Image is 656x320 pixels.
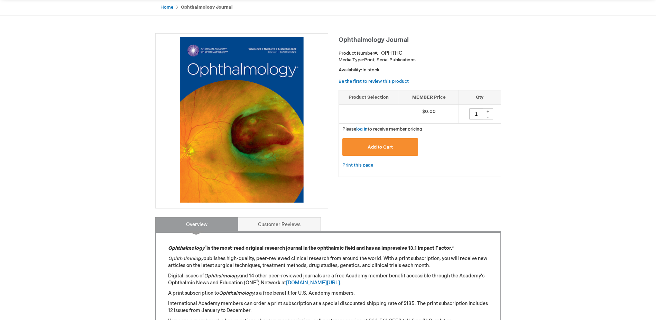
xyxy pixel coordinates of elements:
[168,256,203,261] em: Ophthalmology
[159,37,324,203] img: Ophthalmology Journal
[181,5,233,10] strong: Ophthalmology Journal
[381,50,402,57] div: OPHTHC
[339,57,501,63] p: Print, Serial Publications
[168,273,488,286] p: Digital issues of and 14 other peer-reviewed journals are a free Academy member benefit accessibl...
[342,138,418,156] button: Add to Cart
[204,273,239,279] em: Ophthalmology
[155,217,238,231] a: Overview
[256,279,258,284] sup: ®
[356,126,368,132] a: log in
[238,217,321,231] a: Customer Reviews
[339,57,364,63] strong: Media Type:
[168,245,205,251] em: Ophthalmology
[339,67,501,73] p: Availability:
[219,290,254,296] em: Ophthalmology
[399,90,459,105] th: MEMBER Price
[168,245,454,251] strong: is the most-read original research journal in the ophthalmic field and has an impressive 13.1 Imp...
[339,90,399,105] th: Product Selection
[339,51,378,56] strong: Product Number
[469,108,483,119] input: Qty
[362,67,379,73] span: In stock
[168,255,488,269] p: publishes high-quality, peer-reviewed clinical research from around the world. With a print subsc...
[483,108,493,114] div: +
[342,126,422,132] span: Please to receive member pricing
[168,300,488,314] p: International Academy members can order a print subscription at a special discounted shipping rat...
[342,161,373,170] a: Print this page
[160,5,173,10] a: Home
[459,90,501,105] th: Qty
[483,114,493,119] div: -
[339,36,409,44] span: Ophthalmology Journal
[368,144,393,150] span: Add to Cart
[286,280,340,286] a: [DOMAIN_NAME][URL]
[399,105,459,124] td: $0.00
[339,79,409,84] a: Be the first to review this product
[168,290,488,297] p: A print subscription to is a free benefit for U.S. Academy members.
[205,245,206,249] sup: ®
